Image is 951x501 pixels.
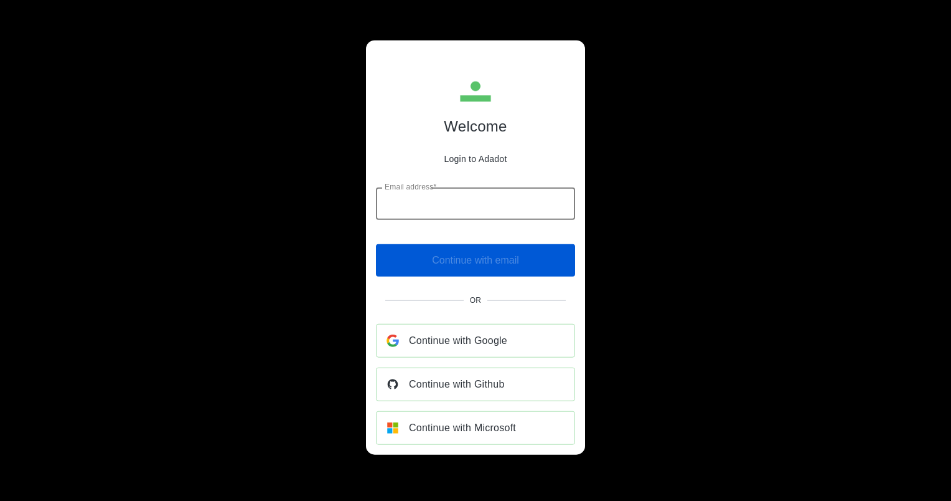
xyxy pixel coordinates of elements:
[409,375,505,393] span: Continue with Github
[409,419,516,436] span: Continue with Microsoft
[444,154,507,164] p: Login to Adadot
[376,244,575,276] span: Enter an email to continue
[444,118,507,135] h1: Welcome
[470,295,482,304] span: Or
[376,323,575,357] a: Continue with Google
[385,182,436,193] label: Email address*
[401,75,550,173] div: Adadot
[376,411,575,444] a: Continue with Microsoft
[376,367,575,401] a: Continue with Github
[459,75,492,108] img: Adadot
[409,332,507,349] span: Continue with Google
